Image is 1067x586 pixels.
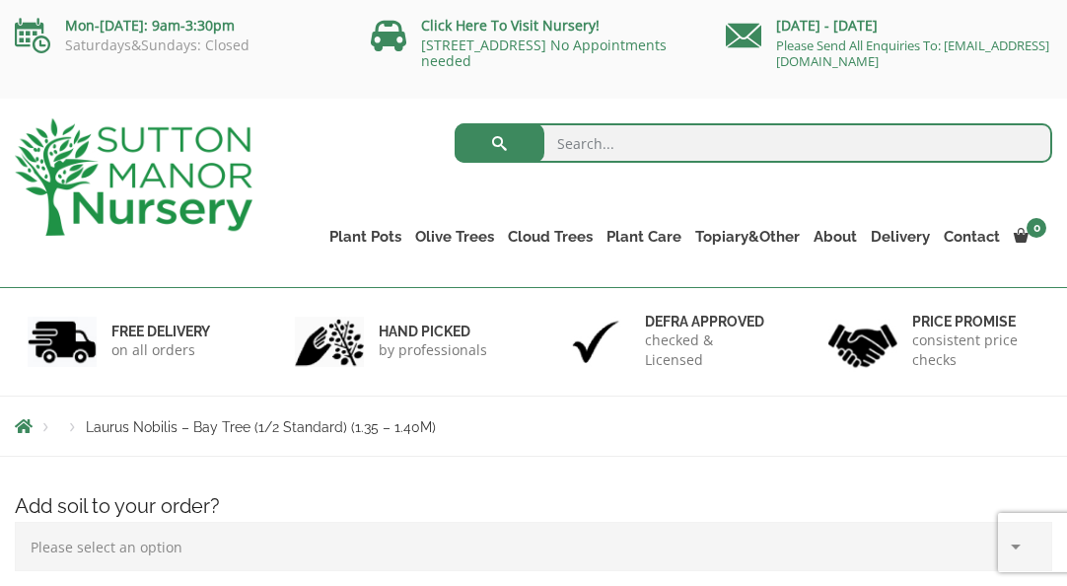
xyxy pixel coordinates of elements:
a: Contact [937,223,1007,251]
p: on all orders [111,340,210,360]
p: consistent price checks [912,330,1040,370]
p: Saturdays&Sundays: Closed [15,37,341,53]
a: Click Here To Visit Nursery! [421,16,600,35]
p: [DATE] - [DATE] [726,14,1052,37]
span: Laurus Nobilis – Bay Tree (1/2 Standard) (1.35 – 1.40M) [86,419,436,435]
a: About [807,223,864,251]
img: 3.jpg [561,317,630,367]
img: 1.jpg [28,317,97,367]
a: Plant Care [600,223,688,251]
a: Olive Trees [408,223,501,251]
img: logo [15,118,252,236]
h6: Defra approved [645,313,773,330]
p: checked & Licensed [645,330,773,370]
img: 4.jpg [828,312,897,372]
p: by professionals [379,340,487,360]
img: 2.jpg [295,317,364,367]
a: [STREET_ADDRESS] No Appointments needed [421,36,667,70]
a: Cloud Trees [501,223,600,251]
input: Search... [455,123,1053,163]
a: Plant Pots [322,223,408,251]
nav: Breadcrumbs [15,418,1052,434]
a: 0 [1007,223,1052,251]
a: Topiary&Other [688,223,807,251]
h6: Price promise [912,313,1040,330]
a: Please Send All Enquiries To: [EMAIL_ADDRESS][DOMAIN_NAME] [776,37,1049,70]
a: Delivery [864,223,937,251]
h6: FREE DELIVERY [111,323,210,340]
span: 0 [1027,218,1046,238]
p: Mon-[DATE]: 9am-3:30pm [15,14,341,37]
h6: hand picked [379,323,487,340]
